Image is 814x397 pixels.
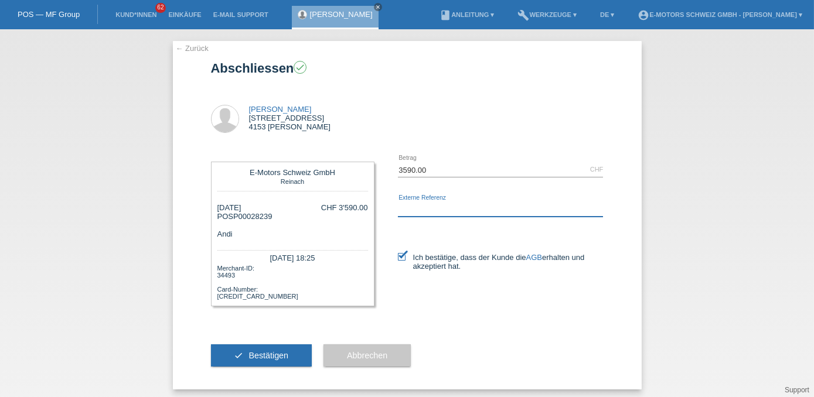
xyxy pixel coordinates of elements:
[632,11,808,18] a: account_circleE-Motors Schweiz GmbH - [PERSON_NAME] ▾
[434,11,500,18] a: bookAnleitung ▾
[217,263,368,300] div: Merchant-ID: 34493 Card-Number: [CREDIT_CARD_NUMBER]
[347,351,387,360] span: Abbrechen
[234,351,244,360] i: check
[248,351,288,360] span: Bestätigen
[249,105,312,114] a: [PERSON_NAME]
[374,3,382,11] a: close
[211,344,312,367] button: check Bestätigen
[526,253,542,262] a: AGB
[217,203,273,238] div: [DATE] POSP00028239 Andi
[638,9,649,21] i: account_circle
[785,386,809,394] a: Support
[249,105,331,131] div: [STREET_ADDRESS] 4153 [PERSON_NAME]
[207,11,274,18] a: E-Mail Support
[321,203,368,212] div: CHF 3'590.00
[440,9,451,21] i: book
[220,168,365,177] div: E-Motors Schweiz GmbH
[517,9,529,21] i: build
[512,11,583,18] a: buildWerkzeuge ▾
[176,44,209,53] a: ← Zurück
[155,3,166,13] span: 62
[217,250,368,263] div: [DATE] 18:25
[310,10,373,19] a: [PERSON_NAME]
[594,11,620,18] a: DE ▾
[398,253,604,271] label: Ich bestätige, dass der Kunde die erhalten und akzeptiert hat.
[590,166,604,173] div: CHF
[110,11,162,18] a: Kund*innen
[18,10,80,19] a: POS — MF Group
[162,11,207,18] a: Einkäufe
[220,177,365,185] div: Reinach
[211,61,604,76] h1: Abschliessen
[295,62,305,73] i: check
[375,4,381,10] i: close
[323,344,411,367] button: Abbrechen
